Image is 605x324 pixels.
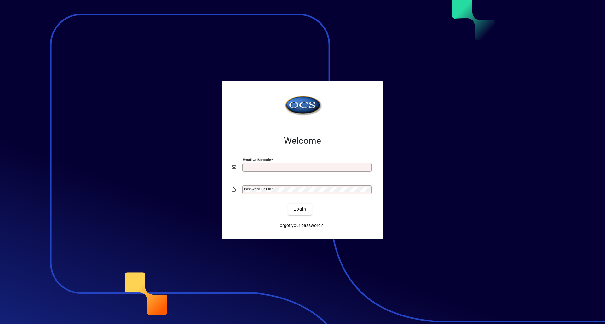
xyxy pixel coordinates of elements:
[293,206,306,212] span: Login
[275,220,326,231] a: Forgot your password?
[277,222,323,229] span: Forgot your password?
[244,187,271,191] mat-label: Password or Pin
[243,157,271,162] mat-label: Email or Barcode
[288,204,311,215] button: Login
[232,136,373,146] h2: Welcome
